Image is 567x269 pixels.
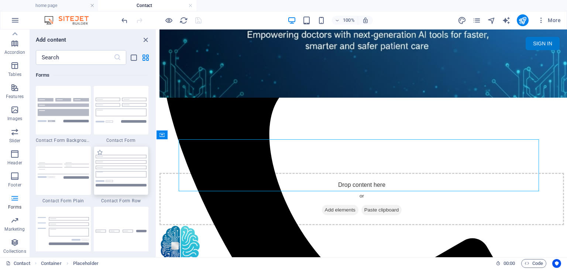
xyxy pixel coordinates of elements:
[458,16,466,25] i: Design (Ctrl+Alt+Y)
[205,175,245,186] span: Paste clipboard
[96,155,147,186] img: contact-form-row.svg
[42,16,98,25] img: Editor Logo
[4,49,25,55] p: Accordion
[120,16,129,25] button: undo
[535,14,564,26] button: More
[6,259,30,268] a: Click to cancel selection. Double-click to open Pages
[38,163,89,179] img: contact-form-plain.svg
[517,14,529,26] button: publish
[38,98,89,122] img: form-with-background.svg
[458,16,467,25] button: design
[362,17,369,24] i: On resize automatically adjust zoom level to fit chosen device.
[496,259,515,268] h6: Session time
[9,138,21,144] p: Slider
[36,198,91,204] span: Contact Form Plain
[73,259,99,268] span: Click to select. Double-click to edit
[179,16,188,25] i: Reload page
[94,137,149,143] span: Contact Form
[502,16,511,25] button: text_generator
[36,35,66,44] h6: Add content
[96,230,147,233] img: form-horizontal.svg
[6,94,24,99] p: Features
[504,259,515,268] span: 00 00
[3,248,26,254] p: Collections
[332,16,358,25] button: 100%
[525,259,543,268] span: Code
[36,86,91,143] div: Contact Form Background
[487,16,496,25] i: Navigator
[521,259,546,268] button: Code
[120,16,129,25] i: Undo: Move elements (Ctrl+Z)
[7,116,23,122] p: Images
[8,204,21,210] p: Forms
[41,259,99,268] nav: breadcrumb
[141,53,150,62] button: grid-view
[97,149,103,156] span: Add to favorites
[41,259,62,268] span: Click to select. Double-click to edit
[36,146,91,204] div: Contact Form Plain
[4,226,25,232] p: Marketing
[8,71,21,77] p: Tables
[94,86,149,143] div: Contact Form
[487,16,496,25] button: navigator
[8,182,21,188] p: Footer
[38,217,89,245] img: contact-form-label.svg
[518,16,527,25] i: Publish
[36,50,114,65] input: Search
[96,98,147,122] img: contact-form.svg
[509,261,510,266] span: :
[502,16,511,25] i: AI Writer
[94,198,149,204] span: Contact Form Row
[472,16,481,25] button: pages
[179,16,188,25] button: reload
[472,16,481,25] i: Pages (Ctrl+Alt+S)
[165,175,202,186] span: Add elements
[98,1,196,10] h4: Contact
[129,53,138,62] button: list-view
[537,17,561,24] span: More
[7,160,22,166] p: Header
[141,35,150,44] button: close panel
[552,259,561,268] button: Usercentrics
[343,16,355,25] h6: 100%
[36,137,91,143] span: Contact Form Background
[94,146,149,204] div: Contact Form Row
[36,71,148,80] h6: Forms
